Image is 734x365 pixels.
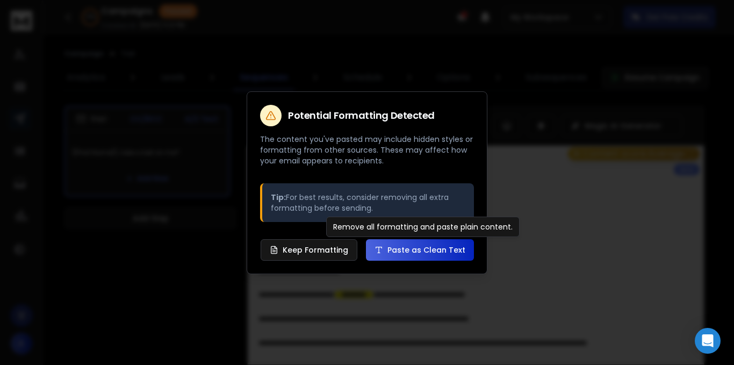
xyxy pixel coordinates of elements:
[695,328,721,354] div: Open Intercom Messenger
[260,134,474,166] p: The content you've pasted may include hidden styles or formatting from other sources. These may a...
[366,239,474,261] button: Paste as Clean Text
[271,192,465,213] p: For best results, consider removing all extra formatting before sending.
[261,239,357,261] button: Keep Formatting
[326,217,520,237] div: Remove all formatting and paste plain content.
[288,111,435,120] h2: Potential Formatting Detected
[271,192,286,203] strong: Tip:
